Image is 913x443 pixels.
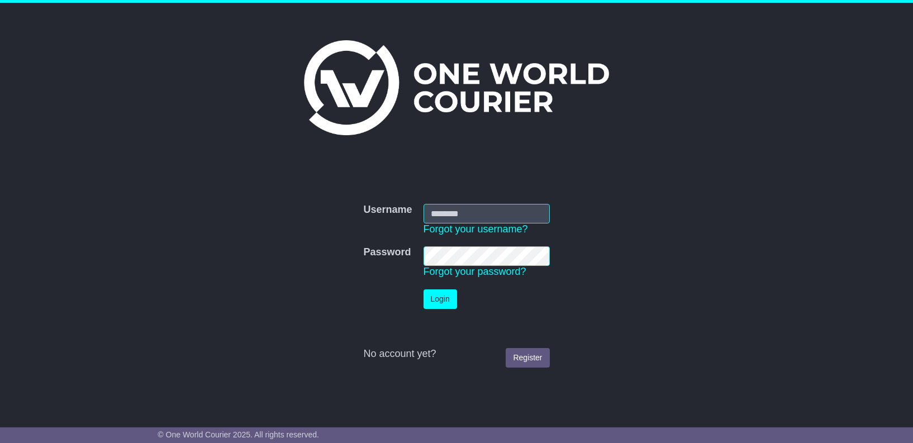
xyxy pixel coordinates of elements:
a: Forgot your password? [424,266,526,277]
button: Login [424,289,457,309]
a: Forgot your username? [424,223,528,235]
label: Password [363,246,411,259]
div: No account yet? [363,348,549,360]
img: One World [304,40,609,135]
a: Register [506,348,549,368]
label: Username [363,204,412,216]
span: © One World Courier 2025. All rights reserved. [158,430,319,439]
